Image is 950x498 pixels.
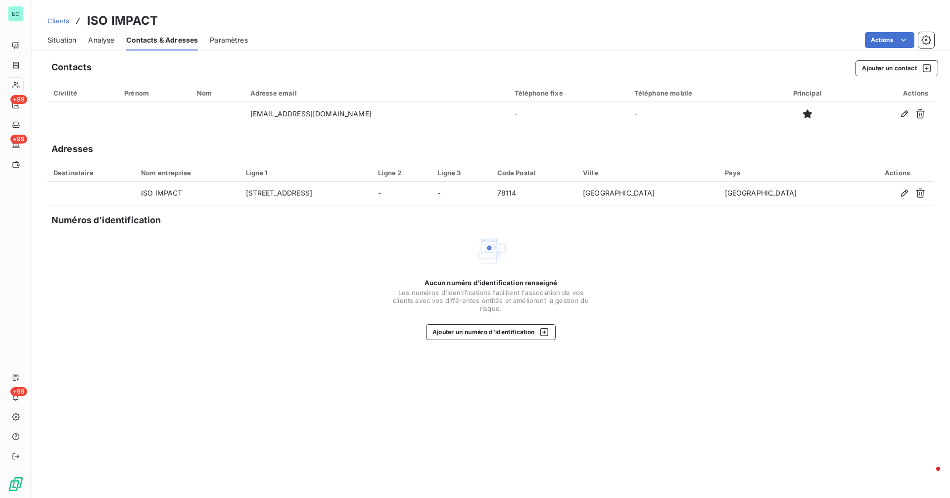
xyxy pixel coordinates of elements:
[47,17,69,25] span: Clients
[53,89,112,97] div: Civilité
[866,169,928,177] div: Actions
[916,464,940,488] iframe: Intercom live chat
[372,182,431,205] td: -
[126,35,198,45] span: Contacts & Adresses
[634,89,761,97] div: Téléphone mobile
[124,89,185,97] div: Prénom
[628,102,767,126] td: -
[135,182,239,205] td: ISO IMPACT
[51,213,161,227] h5: Numéros d’identification
[51,142,93,156] h5: Adresses
[87,12,158,30] h3: ISO IMPACT
[725,169,855,177] div: Pays
[47,16,69,26] a: Clients
[10,95,27,104] span: +99
[53,169,129,177] div: Destinataire
[8,476,24,492] img: Logo LeanPay
[8,6,24,22] div: EC
[865,32,914,48] button: Actions
[491,182,577,205] td: 78114
[246,169,367,177] div: Ligne 1
[378,169,426,177] div: Ligne 2
[244,102,509,126] td: [EMAIL_ADDRESS][DOMAIN_NAME]
[10,387,27,396] span: +99
[719,182,861,205] td: [GEOGRAPHIC_DATA]
[773,89,842,97] div: Principal
[577,182,719,205] td: [GEOGRAPHIC_DATA]
[426,324,556,340] button: Ajouter un numéro d’identification
[240,182,373,205] td: [STREET_ADDRESS]
[141,169,234,177] div: Nom entreprise
[509,102,628,126] td: -
[47,35,76,45] span: Situation
[475,235,507,267] img: Empty state
[51,60,92,74] h5: Contacts
[392,289,590,312] span: Les numéros d'identifications facilitent l'association de vos clients avec vos différentes entité...
[250,89,503,97] div: Adresse email
[855,60,938,76] button: Ajouter un contact
[497,169,571,177] div: Code Postal
[437,169,485,177] div: Ligne 3
[88,35,114,45] span: Analyse
[515,89,622,97] div: Téléphone fixe
[583,169,713,177] div: Ville
[431,182,491,205] td: -
[425,279,558,287] span: Aucun numéro d’identification renseigné
[10,135,27,144] span: +99
[197,89,238,97] div: Nom
[210,35,248,45] span: Paramètres
[854,89,928,97] div: Actions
